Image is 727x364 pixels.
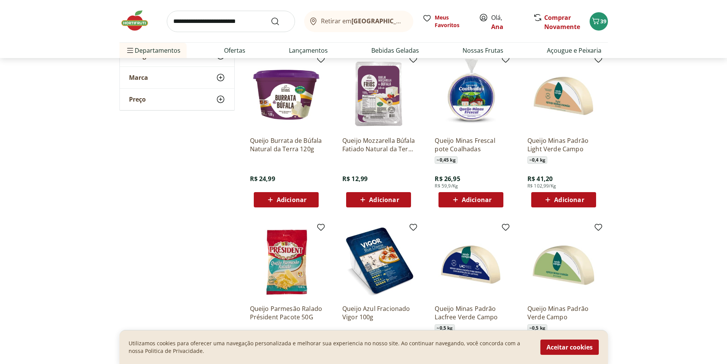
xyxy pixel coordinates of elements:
span: Adicionar [462,197,492,203]
button: Preço [120,89,234,110]
a: Queijo Minas Padrão Verde Campo [527,304,600,321]
a: Ofertas [224,46,245,55]
button: Carrinho [590,12,608,31]
p: Utilizamos cookies para oferecer uma navegação personalizada e melhorar sua experiencia no nosso ... [129,340,531,355]
button: Submit Search [271,17,289,26]
span: ~ 0,45 kg [435,156,457,164]
a: Queijo Burrata de Búfala Natural da Terra 120g [250,136,322,153]
span: Preço [129,95,146,103]
span: ~ 0,5 kg [527,324,547,332]
span: Marca [129,74,148,81]
button: Aceitar cookies [540,340,599,355]
span: Adicionar [554,197,584,203]
img: Queijo Minas Padrão Verde Campo [527,226,600,298]
span: ~ 0,4 kg [527,156,547,164]
a: Queijo Parmesão Ralado Président Pacote 50G [250,304,322,321]
span: ~ 0,5 kg [435,324,455,332]
b: [GEOGRAPHIC_DATA]/[GEOGRAPHIC_DATA] [351,17,480,25]
a: Ana [491,23,503,31]
span: Departamentos [126,41,181,60]
a: Queijo Minas Frescal pote Coalhadas [435,136,507,153]
img: Hortifruti [119,9,158,32]
span: Adicionar [369,197,399,203]
img: Queijo Burrata de Búfala Natural da Terra 120g [250,58,322,130]
img: Queijo Parmesão Ralado Président Pacote 50G [250,226,322,298]
span: R$ 59,9/Kg [435,183,458,189]
span: R$ 24,99 [250,175,275,183]
span: R$ 26,95 [435,175,460,183]
img: Queijo Mozzarella Búfala Fatiado Natural da Terra 150g [342,58,415,130]
button: Adicionar [531,192,596,207]
span: Meus Favoritos [435,14,470,29]
span: Adicionar [277,197,306,203]
a: Queijo Minas Padrão Light Verde Campo [527,136,600,153]
a: Comprar Novamente [544,13,580,31]
button: Menu [126,41,135,60]
button: Marca [120,67,234,88]
span: Retirar em [321,18,405,24]
span: R$ 12,99 [342,175,368,183]
a: Queijo Mozzarella Búfala Fatiado Natural da Terra 150g [342,136,415,153]
img: Queijo Minas Padrão Lacfree Verde Campo [435,226,507,298]
button: Retirar em[GEOGRAPHIC_DATA]/[GEOGRAPHIC_DATA] [304,11,413,32]
button: Adicionar [438,192,503,207]
button: Adicionar [254,192,319,207]
a: Lançamentos [289,46,328,55]
a: Bebidas Geladas [371,46,419,55]
img: Queijo Minas Frescal pote Coalhadas [435,58,507,130]
span: 39 [600,18,606,25]
a: Nossas Frutas [463,46,503,55]
input: search [167,11,295,32]
a: Açougue e Peixaria [547,46,601,55]
span: Olá, [491,13,525,31]
img: Queijo Minas Padrão Light Verde Campo [527,58,600,130]
span: R$ 102,99/Kg [527,183,556,189]
a: Queijo Minas Padrão Lacfree Verde Campo [435,304,507,321]
button: Adicionar [346,192,411,207]
a: Queijo Azul Fracionado Vigor 100g [342,304,415,321]
a: Meus Favoritos [422,14,470,29]
span: R$ 41,20 [527,175,553,183]
img: Queijo Azul Fracionado Vigor 100g [342,226,415,298]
